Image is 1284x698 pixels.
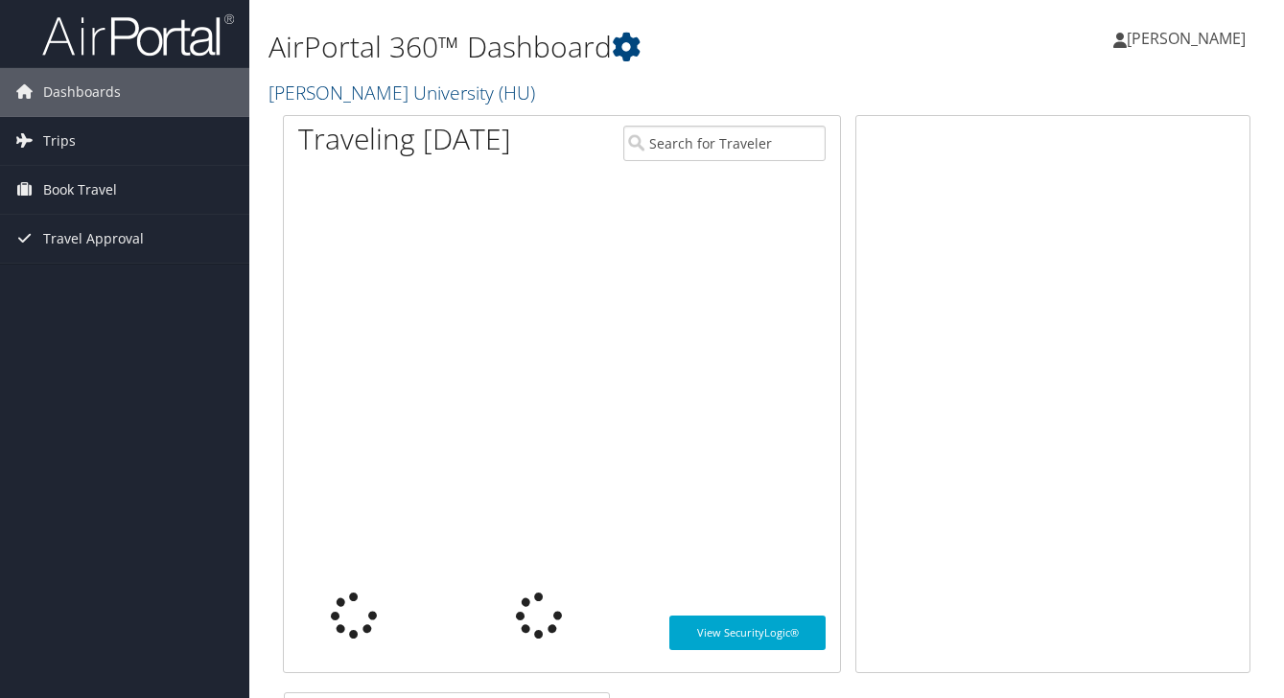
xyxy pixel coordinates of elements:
[1127,28,1246,49] span: [PERSON_NAME]
[298,119,511,159] h1: Traveling [DATE]
[42,12,234,58] img: airportal-logo.png
[669,616,826,650] a: View SecurityLogic®
[268,27,933,67] h1: AirPortal 360™ Dashboard
[268,80,540,105] a: [PERSON_NAME] University (HU)
[43,166,117,214] span: Book Travel
[43,215,144,263] span: Travel Approval
[1113,10,1265,67] a: [PERSON_NAME]
[623,126,827,161] input: Search for Traveler
[43,117,76,165] span: Trips
[43,68,121,116] span: Dashboards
